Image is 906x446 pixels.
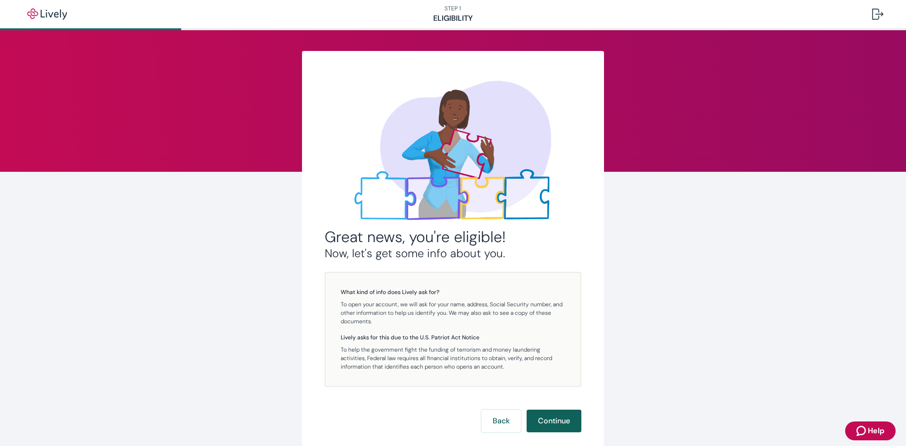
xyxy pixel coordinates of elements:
span: Help [868,425,884,437]
button: Continue [527,410,581,432]
p: To help the government fight the funding of terrorism and money laundering activities, Federal la... [341,345,565,371]
button: Back [481,410,521,432]
img: Lively [21,8,74,20]
button: Zendesk support iconHelp [845,421,896,440]
svg: Zendesk support icon [856,425,868,437]
h5: Lively asks for this due to the U.S. Patriot Act Notice [341,333,565,342]
p: To open your account, we will ask for your name, address, Social Security number, and other infor... [341,300,565,326]
h3: Now, let's get some info about you. [325,246,581,261]
h5: What kind of info does Lively ask for? [341,288,565,296]
button: Log out [864,3,891,25]
h2: Great news, you're eligible! [325,227,581,246]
